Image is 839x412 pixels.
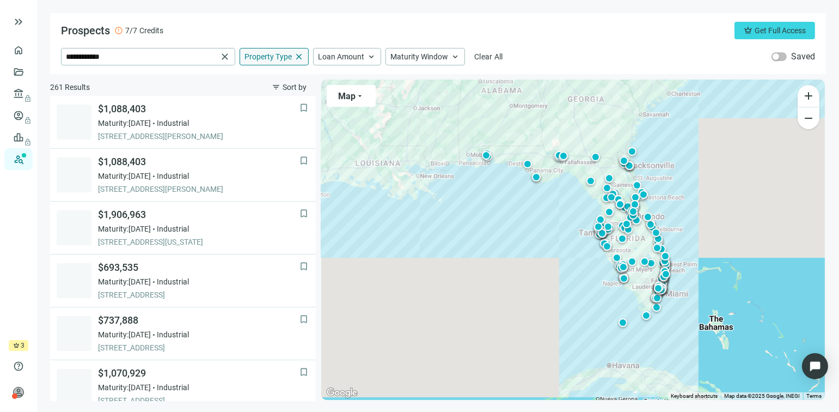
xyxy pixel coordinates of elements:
a: bookmark$737,888Maturity:[DATE]Industrial[STREET_ADDRESS] [50,307,316,360]
span: Industrial [157,382,189,393]
span: keyboard_arrow_up [450,52,460,62]
span: person [13,387,24,398]
span: Map [338,91,356,101]
span: keyboard_arrow_up [366,52,376,62]
span: Clear All [474,52,503,61]
button: Maparrow_drop_down [327,85,376,107]
button: bookmark [298,314,309,325]
span: remove [802,112,815,125]
button: Keyboard shortcuts [671,392,718,400]
span: Maturity: [DATE] [98,382,151,393]
span: Maturity: [DATE] [98,276,151,287]
span: [STREET_ADDRESS][US_STATE] [98,237,299,247]
span: Industrial [157,171,189,181]
button: bookmark [298,208,309,219]
span: Maturity: [DATE] [98,171,151,181]
span: Industrial [157,223,189,234]
span: Industrial [157,118,189,129]
button: Clear All [469,48,508,65]
img: Google [324,386,360,400]
a: Terms (opens in new tab) [806,393,822,399]
span: $1,070,929 [98,367,299,380]
span: $1,088,403 [98,155,299,168]
button: bookmark [298,261,309,272]
span: Industrial [157,276,189,287]
span: [STREET_ADDRESS] [98,395,299,406]
span: close [294,52,304,62]
button: filter_listSort by [262,78,316,96]
span: [STREET_ADDRESS][PERSON_NAME] [98,184,299,195]
span: Property Type [244,52,292,62]
span: close [219,51,230,62]
span: 7/7 [125,25,137,36]
span: Maturity: [DATE] [98,329,151,340]
button: bookmark [298,155,309,166]
span: Prospects [61,24,110,37]
span: crown [744,26,752,35]
span: Maturity Window [390,52,448,62]
span: filter_list [272,83,280,92]
span: $737,888 [98,314,299,327]
span: $693,535 [98,261,299,274]
span: Industrial [157,329,189,340]
span: Loan Amount [318,52,364,62]
a: Open this area in Google Maps (opens a new window) [324,386,360,400]
span: $1,088,403 [98,102,299,116]
button: bookmark [298,102,309,113]
span: add [802,89,815,102]
span: 261 Results [50,82,90,93]
button: crownGet Full Access [734,22,815,39]
span: [STREET_ADDRESS][PERSON_NAME] [98,131,299,142]
a: bookmark$1,906,963Maturity:[DATE]Industrial[STREET_ADDRESS][US_STATE] [50,202,316,255]
span: crown [13,342,20,349]
div: Open Intercom Messenger [802,353,828,379]
label: Saved [791,51,815,62]
span: error [114,26,123,35]
span: Get Full Access [755,26,806,35]
button: keyboard_double_arrow_right [12,15,25,28]
span: [STREET_ADDRESS] [98,342,299,353]
a: bookmark$693,535Maturity:[DATE]Industrial[STREET_ADDRESS] [50,255,316,307]
button: bookmark [298,367,309,378]
span: Map data ©2025 Google, INEGI [724,393,800,399]
a: bookmark$1,088,403Maturity:[DATE]Industrial[STREET_ADDRESS][PERSON_NAME] [50,96,316,149]
span: Sort by [283,83,307,92]
span: arrow_drop_down [356,92,364,100]
span: help [13,361,24,372]
span: Maturity: [DATE] [98,118,151,129]
span: Maturity: [DATE] [98,223,151,234]
span: [STREET_ADDRESS] [98,289,299,300]
span: Credits [139,25,163,36]
span: $1,906,963 [98,208,299,221]
span: 3 [21,340,25,351]
a: bookmark$1,088,403Maturity:[DATE]Industrial[STREET_ADDRESS][PERSON_NAME] [50,149,316,202]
